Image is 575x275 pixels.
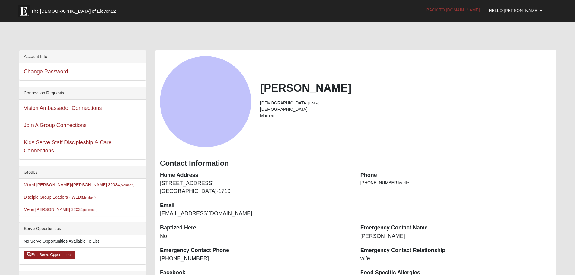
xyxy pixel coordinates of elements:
a: Change Password [24,69,68,75]
h2: [PERSON_NAME] [260,82,551,94]
a: Mixed [PERSON_NAME]/[PERSON_NAME] 32034(Member ) [24,182,135,187]
a: Find Serve Opportunities [24,251,75,259]
a: Back to [DOMAIN_NAME] [422,2,484,18]
span: The [DEMOGRAPHIC_DATA] of Eleven22 [31,8,116,14]
li: [PHONE_NUMBER] [360,180,552,186]
a: Kids Serve Staff Discipleship & Care Connections [24,139,112,154]
span: Hello [PERSON_NAME] [489,8,539,13]
a: Mens [PERSON_NAME] 32034(Member ) [24,207,98,212]
small: (Member ) [81,196,95,199]
dt: Phone [360,171,552,179]
li: [DEMOGRAPHIC_DATA] [260,106,551,113]
dt: Emergency Contact Relationship [360,247,552,254]
a: Hello [PERSON_NAME] [484,3,547,18]
a: The [DEMOGRAPHIC_DATA] of Eleven22 [14,2,135,17]
li: No Serve Opportunities Available To List [19,235,146,248]
small: (Member ) [83,208,97,212]
div: Serve Opportunities [19,222,146,235]
dd: [PERSON_NAME] [360,232,552,240]
div: Groups [19,166,146,179]
li: [DEMOGRAPHIC_DATA] [260,100,551,106]
dt: Emergency Contact Phone [160,247,351,254]
dt: Home Address [160,171,351,179]
dt: Emergency Contact Name [360,224,552,232]
dd: [STREET_ADDRESS] [GEOGRAPHIC_DATA]-1710 [160,180,351,195]
dt: Email [160,202,351,209]
a: Join A Group Connections [24,122,87,128]
div: Account Info [19,50,146,63]
small: (Member ) [120,183,134,187]
dt: Baptized Here [160,224,351,232]
a: Vision Ambassador Connections [24,105,102,111]
div: Connection Requests [19,87,146,100]
dd: No [160,232,351,240]
a: Disciple Group Leaders - WLD(Member ) [24,195,96,200]
dd: [PHONE_NUMBER] [160,255,351,263]
a: View Fullsize Photo [160,56,251,147]
small: ([DATE]) [308,101,320,105]
li: Married [260,113,551,119]
h3: Contact Information [160,159,551,168]
dd: wife [360,255,552,263]
img: Eleven22 logo [18,5,30,17]
dd: [EMAIL_ADDRESS][DOMAIN_NAME] [160,210,351,218]
span: Mobile [398,181,409,185]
